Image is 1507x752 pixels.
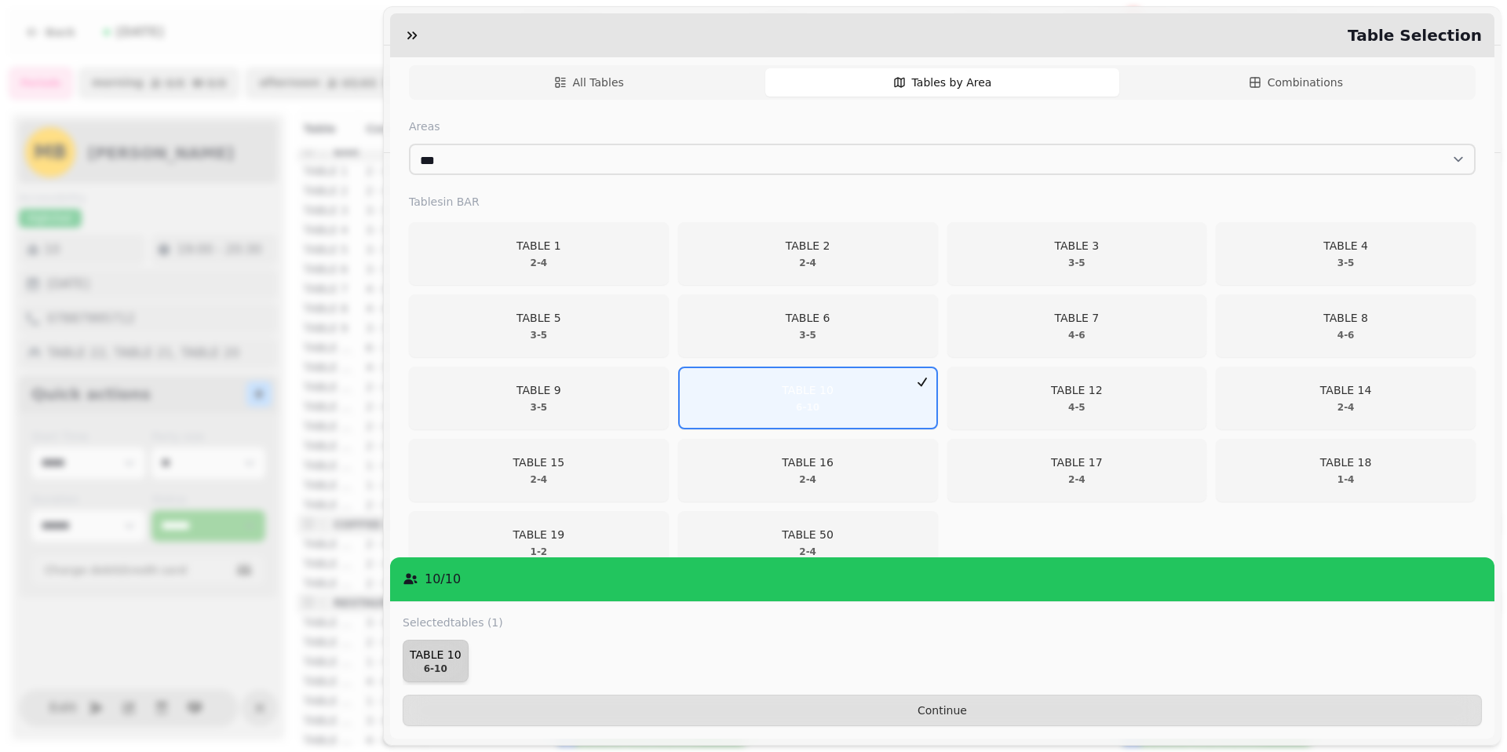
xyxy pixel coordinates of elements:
[782,527,834,542] p: TABLE 50
[410,663,462,675] p: 6 - 10
[516,238,561,254] p: TABLE 1
[1051,401,1103,414] p: 4 - 5
[1055,257,1100,269] p: 3 - 5
[1323,257,1368,269] p: 3 - 5
[786,257,830,269] p: 2 - 4
[678,367,938,429] button: TABLE 106-10
[403,695,1482,726] button: Continue
[513,527,565,542] p: TABLE 19
[782,401,834,414] p: 6 - 10
[786,238,830,254] p: TABLE 2
[678,222,938,285] button: TABLE 22-4
[409,194,1476,210] label: Tables in BAR
[1055,238,1100,254] p: TABLE 3
[1320,454,1372,470] p: TABLE 18
[513,546,565,558] p: 1 - 2
[786,310,830,326] p: TABLE 6
[403,640,469,682] button: TABLE 106-10
[947,439,1207,502] button: TABLE 172-4
[516,257,561,269] p: 2 - 4
[782,546,834,558] p: 2 - 4
[1055,310,1100,326] p: TABLE 7
[1216,367,1476,429] button: TABLE 142-4
[1216,439,1476,502] button: TABLE 181-4
[678,511,938,574] button: TABLE 502-4
[409,119,1476,134] label: Areas
[516,329,561,341] p: 3 - 5
[1051,382,1103,398] p: TABLE 12
[416,705,1469,716] span: Continue
[782,454,834,470] p: TABLE 16
[947,222,1207,285] button: TABLE 33-5
[786,329,830,341] p: 3 - 5
[425,570,461,589] p: 10 / 10
[947,294,1207,357] button: TABLE 74-6
[1320,382,1372,398] p: TABLE 14
[1320,401,1372,414] p: 2 - 4
[947,367,1207,429] button: TABLE 124-5
[513,473,565,486] p: 2 - 4
[409,294,669,357] button: TABLE 53-5
[1051,454,1103,470] p: TABLE 17
[403,615,503,630] label: Selected tables (1)
[409,222,669,285] button: TABLE 12-4
[1323,238,1368,254] p: TABLE 4
[678,439,938,502] button: TABLE 162-4
[1055,329,1100,341] p: 4 - 6
[410,647,462,663] p: TABLE 10
[1320,473,1372,486] p: 1 - 4
[782,382,834,398] p: TABLE 10
[782,473,834,486] p: 2 - 4
[1323,310,1368,326] p: TABLE 8
[516,401,561,414] p: 3 - 5
[513,454,565,470] p: TABLE 15
[1051,473,1103,486] p: 2 - 4
[409,439,669,502] button: TABLE 152-4
[1323,329,1368,341] p: 4 - 6
[1216,222,1476,285] button: TABLE 43-5
[516,382,561,398] p: TABLE 9
[516,310,561,326] p: TABLE 5
[409,367,669,429] button: TABLE 93-5
[409,511,669,574] button: TABLE 191-2
[678,294,938,357] button: TABLE 63-5
[1216,294,1476,357] button: TABLE 84-6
